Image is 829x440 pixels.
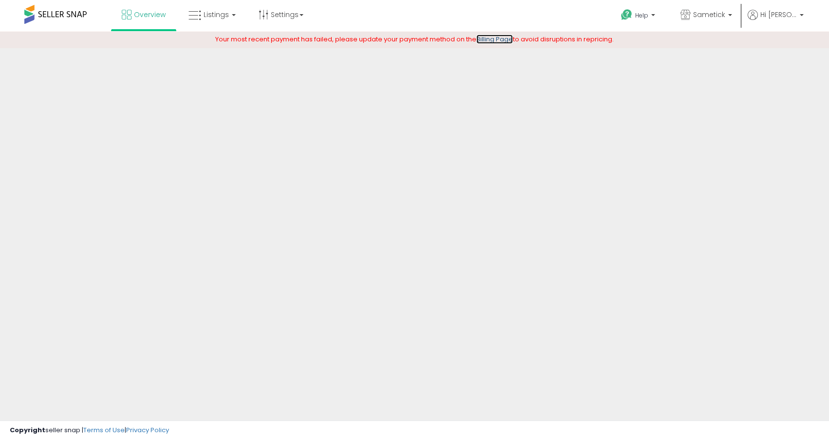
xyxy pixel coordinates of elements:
i: Get Help [621,9,633,21]
a: Billing Page [476,35,513,44]
span: Overview [134,10,166,19]
span: Sametick [693,10,725,19]
a: Help [613,1,665,32]
span: Help [635,11,648,19]
strong: Copyright [10,425,45,435]
a: Privacy Policy [126,425,169,435]
div: seller snap | | [10,426,169,435]
a: Hi [PERSON_NAME] [748,10,804,32]
span: Listings [204,10,229,19]
span: Your most recent payment has failed, please update your payment method on the to avoid disruption... [215,35,614,44]
span: Hi [PERSON_NAME] [760,10,797,19]
a: Terms of Use [83,425,125,435]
